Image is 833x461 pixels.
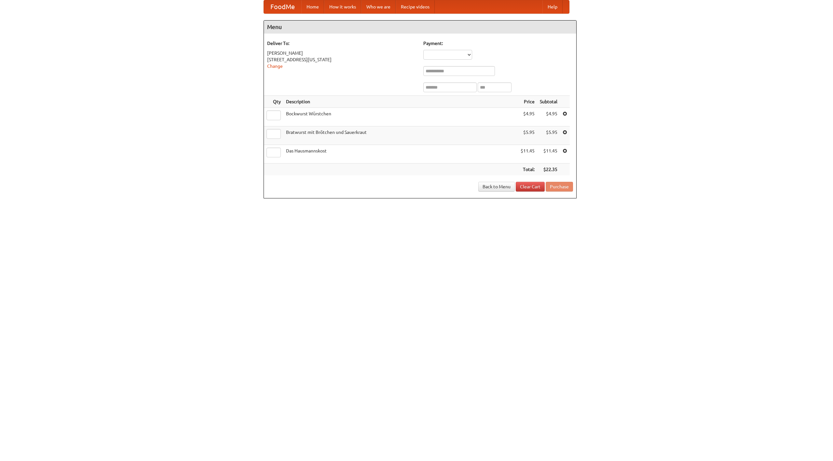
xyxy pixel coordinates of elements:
[283,96,518,108] th: Description
[396,0,435,13] a: Recipe videos
[518,164,537,176] th: Total:
[264,96,283,108] th: Qty
[537,164,560,176] th: $22.35
[283,126,518,145] td: Bratwurst mit Brötchen und Sauerkraut
[283,145,518,164] td: Das Hausmannskost
[361,0,396,13] a: Who we are
[264,0,301,13] a: FoodMe
[546,182,573,192] button: Purchase
[518,126,537,145] td: $5.95
[518,108,537,126] td: $4.95
[423,40,573,47] h5: Payment:
[301,0,324,13] a: Home
[324,0,361,13] a: How it works
[283,108,518,126] td: Bockwurst Würstchen
[537,126,560,145] td: $5.95
[267,56,417,63] div: [STREET_ADDRESS][US_STATE]
[267,64,283,69] a: Change
[537,145,560,164] td: $11.45
[516,182,545,192] a: Clear Cart
[478,182,515,192] a: Back to Menu
[542,0,563,13] a: Help
[518,96,537,108] th: Price
[264,21,576,34] h4: Menu
[267,40,417,47] h5: Deliver To:
[267,50,417,56] div: [PERSON_NAME]
[537,96,560,108] th: Subtotal
[518,145,537,164] td: $11.45
[537,108,560,126] td: $4.95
